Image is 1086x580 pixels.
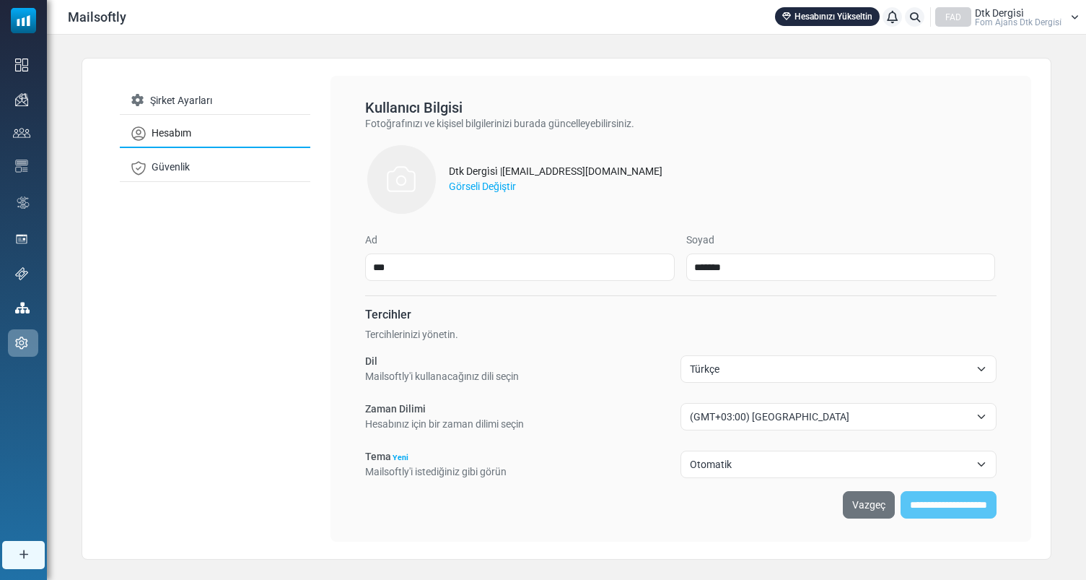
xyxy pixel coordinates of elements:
img: mailsoftly_icon_blue_white.svg [11,8,36,33]
h5: Kullanıcı Bilgisi [365,99,997,116]
a: Hesabım [120,120,310,148]
p: Mailsoftly'i istediğiniz gibi görün [365,464,507,480]
label: Soyad [686,233,714,248]
p: Hesabınız için bir zaman dilimi seçin [365,417,524,432]
span: (GMT+03:00) Istanbul [680,403,996,430]
a: Şirket Ayarları [120,87,310,115]
label: Ad [365,233,377,248]
span: Otomatik [680,451,996,478]
div: FAD [935,7,971,27]
label: Tema [365,449,414,464]
span: Türkçe [680,355,996,383]
img: support-icon.svg [15,267,28,280]
img: firms-empty-photos-icon.svg [365,143,437,215]
span: Fom Ajans Dtk Dergi̇si̇ [975,18,1061,27]
span: Otomatik [690,456,969,473]
img: workflow.svg [15,194,31,211]
a: Vazgeç [843,491,895,519]
img: landing_pages.svg [15,233,28,246]
label: Dil [365,354,377,369]
div: Yeni [391,454,414,464]
label: Görseli Değiştir [449,179,516,194]
span: Dtk Dergi̇si̇ [975,8,1024,18]
img: contacts-icon.svg [13,128,30,138]
a: Hesabınızı Yükseltin [775,7,880,26]
img: email-templates-icon.svg [15,160,28,173]
span: Fotoğrafınızı ve kişisel bilgilerinizi burada güncelleyebilirsiniz. [365,118,634,129]
img: settings-icon.svg [15,337,28,350]
img: campaigns-icon.png [15,93,28,106]
span: (GMT+03:00) Istanbul [690,408,969,425]
h6: Tercihler [365,308,997,321]
label: Zaman Dilimi [365,402,426,417]
p: Mailsoftly'i kullanacağınız dili seçin [365,369,519,384]
span: Türkçe [690,360,969,378]
div: Dtk Dergi̇si̇ | [EMAIL_ADDRESS][DOMAIN_NAME] [449,164,662,179]
span: Tercihlerinizi yönetin. [365,329,458,340]
a: Güvenlik [120,154,310,181]
img: dashboard-icon.svg [15,59,28,72]
span: Mailsoftly [68,7,126,27]
a: FAD Dtk Dergi̇si̇ Fom Ajans Dtk Dergi̇si̇ [935,7,1079,27]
